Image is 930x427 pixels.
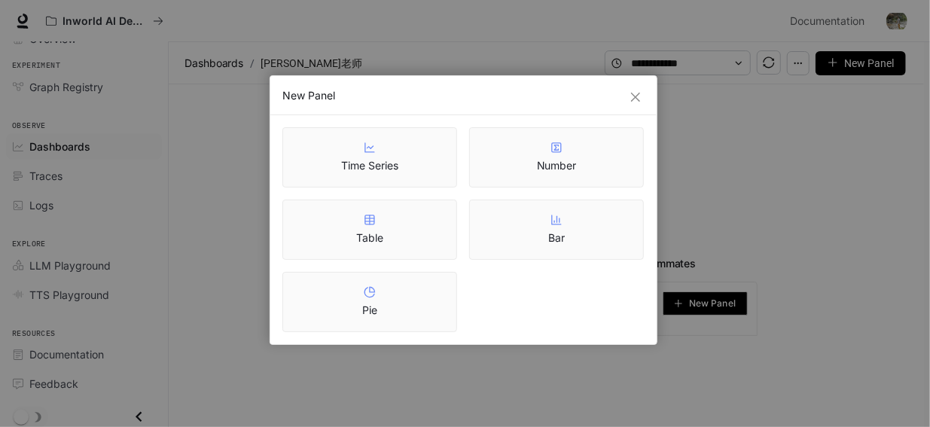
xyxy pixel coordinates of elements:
[6,133,162,160] a: Dashboards
[184,54,243,72] span: Dashboards
[29,139,90,154] span: Dashboards
[29,79,103,95] span: Graph Registry
[181,54,247,72] button: Dashboards
[6,341,162,368] a: Documentation
[790,12,864,31] span: Documentation
[886,11,907,32] img: User avatar
[29,258,111,273] span: LLM Playground
[784,6,876,36] a: Documentation
[763,56,775,69] span: sync
[663,291,748,316] button: New Panel
[828,57,838,68] span: plus
[63,15,147,28] p: Inworld AI Demos
[6,252,162,279] a: LLM Playground
[341,158,398,173] article: Time Series
[6,192,162,218] a: Logs
[29,287,109,303] span: TTS Playground
[6,371,162,397] a: Feedback
[29,346,104,362] span: Documentation
[627,89,644,105] button: Close
[282,88,645,103] div: New Panel
[258,49,365,78] article: [PERSON_NAME]老师
[536,158,576,173] article: Number
[844,55,894,72] span: New Panel
[689,300,736,307] span: New Panel
[362,303,377,318] article: Pie
[14,408,29,425] span: Dark mode toggle
[816,51,906,75] button: New Panel
[630,91,642,103] span: close
[882,6,912,36] button: User avatar
[29,168,63,184] span: Traces
[356,230,383,246] article: Table
[674,299,683,308] span: plus
[29,376,78,392] span: Feedback
[250,55,255,72] span: /
[29,197,53,213] span: Logs
[6,282,162,308] a: TTS Playground
[6,74,162,100] a: Graph Registry
[6,163,162,189] a: Traces
[39,6,170,36] button: All workspaces
[548,230,565,246] article: Bar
